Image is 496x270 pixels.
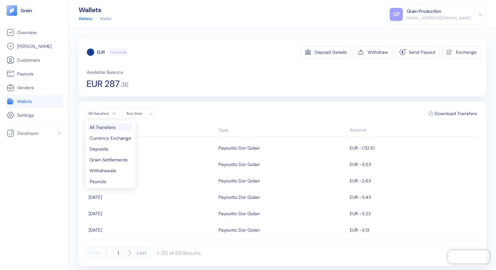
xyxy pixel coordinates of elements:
span: Withdrawals [90,168,116,173]
span: Currency Exchange [90,136,131,140]
span: Deposits [90,147,108,151]
span: Payouts [90,179,106,184]
span: Grain Settlements [90,157,128,162]
span: All Transfers [90,125,115,130]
